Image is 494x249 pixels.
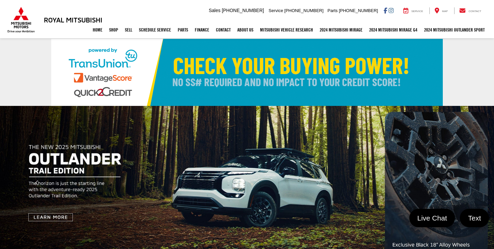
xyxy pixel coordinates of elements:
[51,39,443,106] img: Check Your Buying Power
[174,21,191,38] a: Parts: Opens in a new tab
[121,21,136,38] a: Sell
[414,213,450,223] span: Live Chat
[398,7,428,14] a: Service
[316,21,366,38] a: 2024 Mitsubishi Mirage
[460,209,489,227] a: Text
[389,8,394,13] a: Instagram: Click to visit our Instagram page
[269,8,283,13] span: Service
[234,21,257,38] a: About Us
[384,8,387,13] a: Facebook: Click to visit our Facebook page
[442,10,448,13] span: Map
[469,10,481,13] span: Contact
[465,213,484,223] span: Text
[284,8,324,13] span: [PHONE_NUMBER]
[213,21,234,38] a: Contact
[409,209,455,227] a: Live Chat
[44,16,102,23] h3: Royal Mitsubishi
[421,21,488,38] a: 2024 Mitsubishi Outlander SPORT
[191,21,213,38] a: Finance
[420,119,494,247] button: Click to view next picture.
[6,7,36,33] img: Mitsubishi
[429,7,453,14] a: Map
[89,21,106,38] a: Home
[106,21,121,38] a: Shop
[454,7,486,14] a: Contact
[209,8,221,13] span: Sales
[327,8,337,13] span: Parts
[136,21,174,38] a: Schedule Service: Opens in a new tab
[339,8,378,13] span: [PHONE_NUMBER]
[366,21,421,38] a: 2024 Mitsubishi Mirage G4
[222,8,264,13] span: [PHONE_NUMBER]
[257,21,316,38] a: Mitsubishi Vehicle Research
[411,10,423,13] span: Service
